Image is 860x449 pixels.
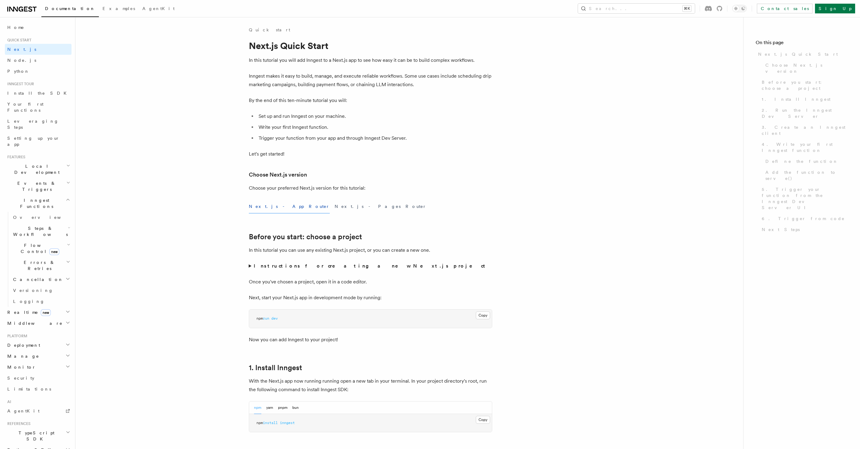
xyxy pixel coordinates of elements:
span: Logging [13,299,45,304]
span: Flow Control [11,242,67,254]
a: Next Steps [759,224,848,235]
span: 5. Trigger your function from the Inngest Dev Server UI [762,186,848,211]
button: Next.js - App Router [249,200,330,213]
button: Steps & Workflows [11,223,71,240]
a: 5. Trigger your function from the Inngest Dev Server UI [759,184,848,213]
a: Choose Next.js version [249,170,307,179]
p: Let's get started! [249,150,492,158]
a: AgentKit [5,405,71,416]
span: Platform [5,334,27,339]
span: Home [7,24,24,30]
li: Trigger your function from your app and through Inngest Dev Server. [257,134,492,142]
span: Inngest Functions [5,197,66,209]
span: install [263,421,278,425]
a: AgentKit [139,2,178,16]
a: 4. Write your first Inngest function [759,139,848,156]
button: Copy [476,416,490,424]
span: Examples [103,6,135,11]
span: Monitor [5,364,36,370]
span: Inngest tour [5,82,34,86]
a: 2. Run the Inngest Dev Server [759,105,848,122]
span: Overview [13,215,76,220]
button: Search...⌘K [578,4,695,13]
span: Quick start [5,38,31,43]
button: Next.js - Pages Router [335,200,427,213]
a: Install the SDK [5,88,71,99]
a: Examples [99,2,139,16]
span: TypeScript SDK [5,430,66,442]
button: Flow Controlnew [11,240,71,257]
h4: On this page [756,39,848,49]
button: Local Development [5,161,71,178]
p: Once you've chosen a project, open it in a code editor. [249,278,492,286]
button: Inngest Functions [5,195,71,212]
summary: Instructions for creating a new Next.js project [249,262,492,270]
a: Versioning [11,285,71,296]
span: Add the function to serve() [765,169,848,181]
a: 1. Install Inngest [759,94,848,105]
a: Before you start: choose a project [759,77,848,94]
span: Python [7,69,30,74]
span: AgentKit [7,409,40,413]
span: inngest [280,421,295,425]
button: npm [254,402,261,414]
button: Events & Triggers [5,178,71,195]
li: Write your first Inngest function. [257,123,492,132]
span: Cancellation [11,276,63,282]
button: Errors & Retries [11,257,71,274]
span: Next Steps [762,226,800,233]
span: Features [5,155,25,160]
span: 2. Run the Inngest Dev Server [762,107,848,119]
span: References [5,421,30,426]
a: 1. Install Inngest [249,363,302,372]
a: Sign Up [815,4,855,13]
a: Next.js [5,44,71,55]
a: Home [5,22,71,33]
span: run [263,316,269,321]
a: Overview [11,212,71,223]
span: Events & Triggers [5,180,66,192]
span: npm [256,421,263,425]
span: Manage [5,353,39,359]
button: yarn [266,402,273,414]
a: Logging [11,296,71,307]
span: new [41,309,51,316]
span: AgentKit [142,6,175,11]
span: Steps & Workflows [11,225,68,237]
h1: Next.js Quick Start [249,40,492,51]
p: In this tutorial you can use any existing Next.js project, or you can create a new one. [249,246,492,254]
span: npm [256,316,263,321]
a: Your first Functions [5,99,71,116]
span: Node.js [7,58,36,63]
span: Before you start: choose a project [762,79,848,91]
a: Python [5,66,71,77]
a: Documentation [41,2,99,17]
button: Monitor [5,362,71,373]
span: Limitations [7,387,51,391]
a: 3. Create an Inngest client [759,122,848,139]
p: By the end of this ten-minute tutorial you will: [249,96,492,105]
span: Realtime [5,309,51,315]
span: Setting up your app [7,136,60,147]
span: Your first Functions [7,102,44,113]
p: Next, start your Next.js app in development mode by running: [249,293,492,302]
a: Define the function [763,156,848,167]
p: In this tutorial you will add Inngest to a Next.js app to see how easy it can be to build complex... [249,56,492,65]
span: Security [7,376,34,381]
button: bun [292,402,299,414]
button: Deployment [5,340,71,351]
button: Middleware [5,318,71,329]
span: dev [271,316,278,321]
p: Now you can add Inngest to your project! [249,335,492,344]
span: Versioning [13,288,53,293]
div: Inngest Functions [5,212,71,307]
p: With the Next.js app now running running open a new tab in your terminal. In your project directo... [249,377,492,394]
span: AI [5,399,11,404]
span: 6. Trigger from code [762,216,845,222]
span: Next.js [7,47,36,52]
button: Manage [5,351,71,362]
kbd: ⌘K [683,5,691,12]
span: 1. Install Inngest [762,96,830,102]
a: Add the function to serve() [763,167,848,184]
span: Install the SDK [7,91,70,96]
